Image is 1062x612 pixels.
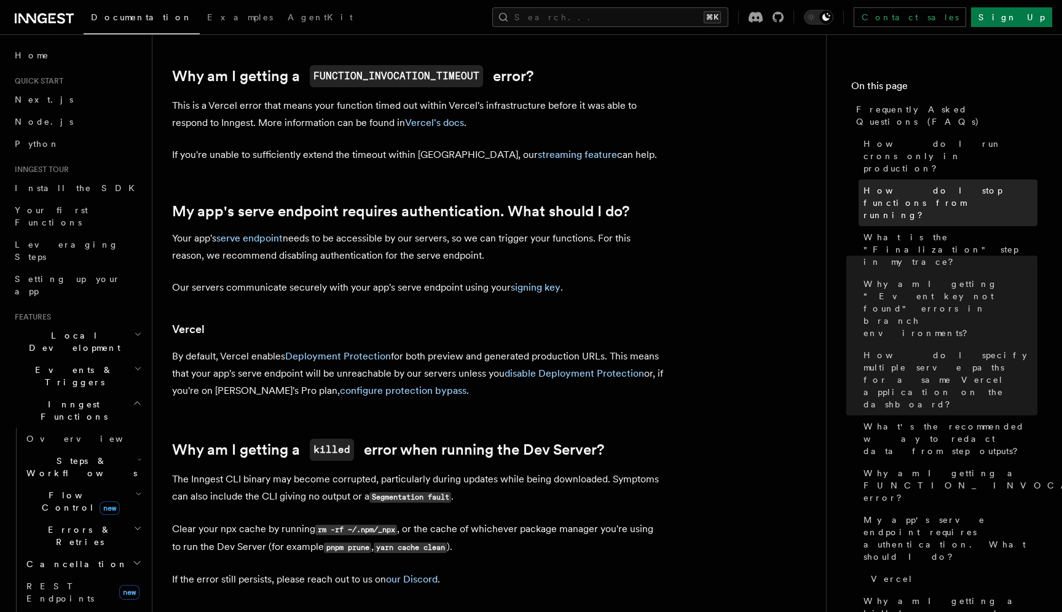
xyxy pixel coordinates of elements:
[863,231,1037,268] span: What is the "Finalization" step in my trace?
[15,240,119,262] span: Leveraging Steps
[10,165,69,175] span: Inngest tour
[26,581,94,603] span: REST Endpoints
[859,133,1037,179] a: How do I run crons only in production?
[851,79,1037,98] h4: On this page
[10,359,144,393] button: Events & Triggers
[386,573,438,585] a: our Discord
[172,348,664,399] p: By default, Vercel enables for both preview and generated production URLs. This means that your a...
[172,439,604,461] a: Why am I getting akillederror when running the Dev Server?
[374,543,447,553] code: yarn cache clean
[405,117,464,128] a: Vercel's docs
[340,385,466,396] a: configure protection bypass
[288,12,353,22] span: AgentKit
[26,434,153,444] span: Overview
[859,179,1037,226] a: How do I stop functions from running?
[863,184,1037,221] span: How do I stop functions from running?
[172,279,664,296] p: Our servers communicate securely with your app's serve endpoint using your .
[859,273,1037,344] a: Why am I getting “Event key not found" errors in branch environments?
[22,519,144,553] button: Errors & Retries
[22,455,137,479] span: Steps & Workflows
[10,398,133,423] span: Inngest Functions
[22,428,144,450] a: Overview
[172,520,664,556] p: Clear your npx cache by running , or the cache of whichever package manager you're using to run t...
[492,7,728,27] button: Search...⌘K
[859,509,1037,568] a: My app's serve endpoint requires authentication. What should I do?
[84,4,200,34] a: Documentation
[10,324,144,359] button: Local Development
[859,462,1037,509] a: Why am I getting a FUNCTION_INVOCATION_TIMEOUT error?
[505,367,644,379] a: disable Deployment Protection
[10,111,144,133] a: Node.js
[91,12,192,22] span: Documentation
[538,149,617,160] a: streaming feature
[15,49,49,61] span: Home
[22,558,128,570] span: Cancellation
[285,350,391,362] a: Deployment Protection
[10,393,144,428] button: Inngest Functions
[863,138,1037,175] span: How do I run crons only in production?
[704,11,721,23] kbd: ⌘K
[216,232,283,244] a: serve endpoint
[172,571,664,588] p: If the error still persists, please reach out to us on .
[15,205,88,227] span: Your first Functions
[172,97,664,131] p: This is a Vercel error that means your function timed out within Vercel's infrastructure before i...
[310,65,483,87] code: FUNCTION_INVOCATION_TIMEOUT
[280,4,360,33] a: AgentKit
[863,278,1037,339] span: Why am I getting “Event key not found" errors in branch environments?
[804,10,833,25] button: Toggle dark mode
[369,492,451,503] code: Segmentation fault
[172,203,629,220] a: My app's serve endpoint requires authentication. What should I do?
[859,344,1037,415] a: How do I specify multiple serve paths for a same Vercel application on the dashboard?
[22,553,144,575] button: Cancellation
[10,44,144,66] a: Home
[851,98,1037,133] a: Frequently Asked Questions (FAQs)
[22,575,144,610] a: REST Endpointsnew
[971,7,1052,27] a: Sign Up
[10,312,51,322] span: Features
[22,524,133,548] span: Errors & Retries
[172,471,664,506] p: The Inngest CLI binary may become corrupted, particularly during updates while being downloaded. ...
[863,514,1037,563] span: My app's serve endpoint requires authentication. What should I do?
[200,4,280,33] a: Examples
[10,177,144,199] a: Install the SDK
[22,450,144,484] button: Steps & Workflows
[22,484,144,519] button: Flow Controlnew
[10,199,144,233] a: Your first Functions
[10,268,144,302] a: Setting up your app
[854,7,966,27] a: Contact sales
[207,12,273,22] span: Examples
[856,103,1037,128] span: Frequently Asked Questions (FAQs)
[863,349,1037,410] span: How do I specify multiple serve paths for a same Vercel application on the dashboard?
[10,88,144,111] a: Next.js
[10,364,134,388] span: Events & Triggers
[863,420,1037,457] span: What's the recommended way to redact data from step outputs?
[511,281,560,293] a: signing key
[871,573,913,585] span: Vercel
[15,117,73,127] span: Node.js
[172,65,533,87] a: Why am I getting aFUNCTION_INVOCATION_TIMEOUTerror?
[324,543,371,553] code: pnpm prune
[866,568,1037,590] a: Vercel
[15,274,120,296] span: Setting up your app
[172,321,205,338] a: Vercel
[15,95,73,104] span: Next.js
[172,230,664,264] p: Your app's needs to be accessible by our servers, so we can trigger your functions. For this reas...
[10,329,134,354] span: Local Development
[315,525,397,535] code: rm -rf ~/.npm/_npx
[859,226,1037,273] a: What is the "Finalization" step in my trace?
[859,415,1037,462] a: What's the recommended way to redact data from step outputs?
[15,183,142,193] span: Install the SDK
[100,501,120,515] span: new
[172,146,664,163] p: If you're unable to sufficiently extend the timeout within [GEOGRAPHIC_DATA], our can help.
[22,489,135,514] span: Flow Control
[10,133,144,155] a: Python
[10,76,63,86] span: Quick start
[10,233,144,268] a: Leveraging Steps
[119,585,140,600] span: new
[15,139,60,149] span: Python
[310,439,354,461] code: killed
